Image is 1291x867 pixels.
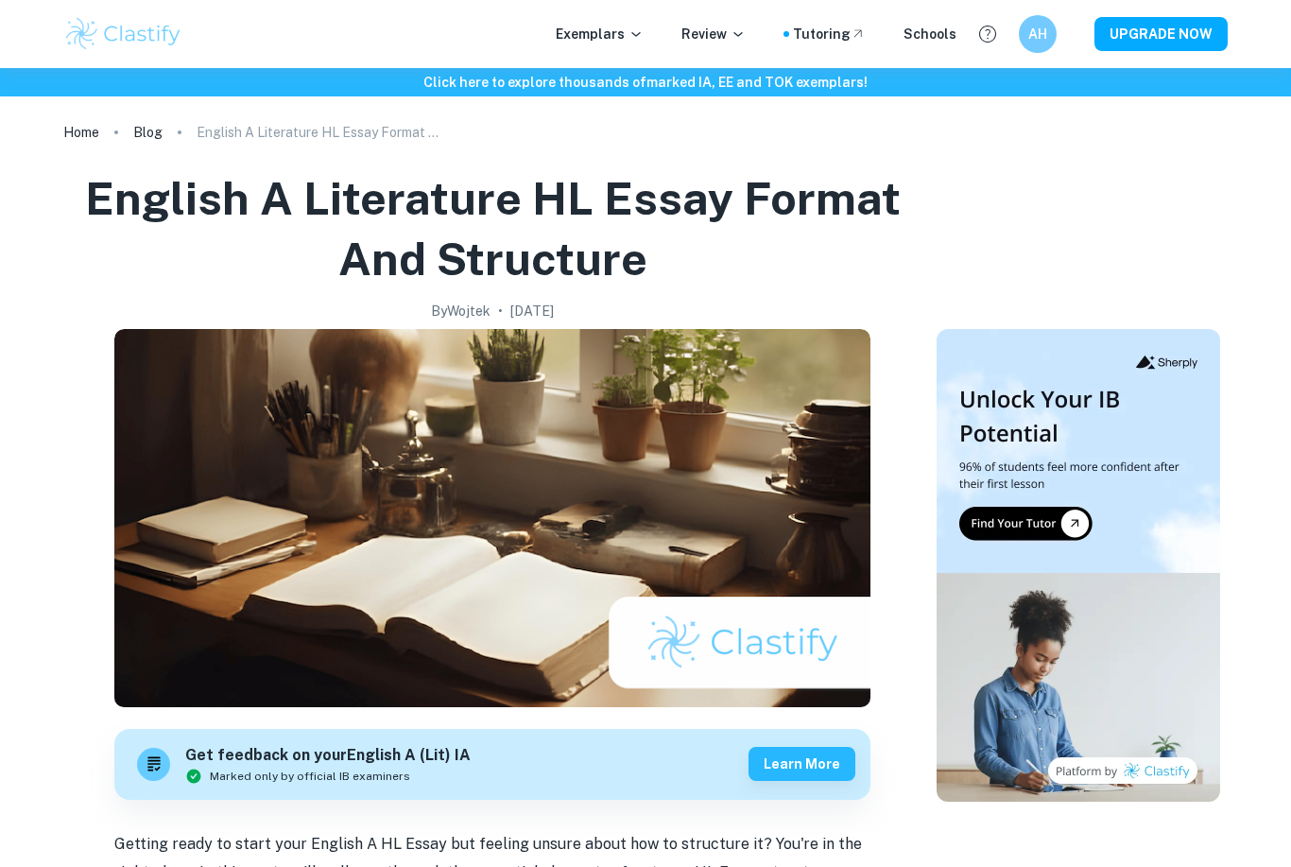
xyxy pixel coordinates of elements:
[749,747,855,781] button: Learn more
[937,329,1220,802] img: Thumbnail
[431,301,491,321] h2: By Wojtek
[114,729,870,800] a: Get feedback on yourEnglish A (Lit) IAMarked only by official IB examinersLearn more
[1019,15,1057,53] button: AH
[556,24,644,44] p: Exemplars
[1094,17,1228,51] button: UPGRADE NOW
[4,72,1287,93] h6: Click here to explore thousands of marked IA, EE and TOK exemplars !
[63,15,183,53] img: Clastify logo
[133,119,163,146] a: Blog
[972,18,1004,50] button: Help and Feedback
[510,301,554,321] h2: [DATE]
[63,119,99,146] a: Home
[1027,24,1049,44] h6: AH
[793,24,866,44] a: Tutoring
[71,168,914,289] h1: English A Literature HL Essay Format and Structure
[498,301,503,321] p: •
[904,24,956,44] a: Schools
[114,329,870,707] img: English A Literature HL Essay Format and Structure cover image
[210,768,410,785] span: Marked only by official IB examiners
[681,24,746,44] p: Review
[185,744,471,768] h6: Get feedback on your English A (Lit) IA
[197,122,442,143] p: English A Literature HL Essay Format and Structure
